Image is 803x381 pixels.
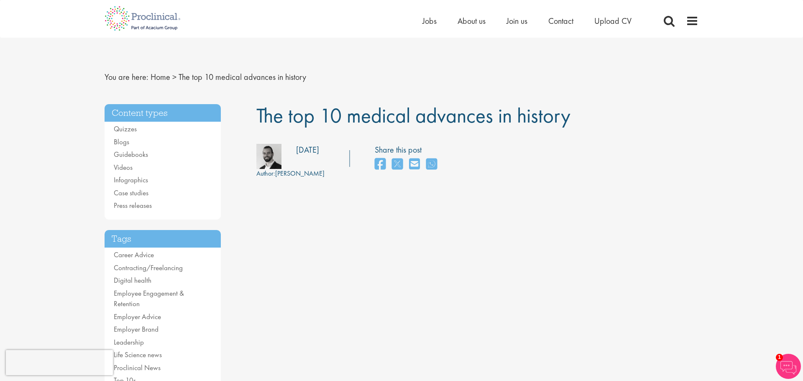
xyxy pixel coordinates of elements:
[151,72,170,82] a: breadcrumb link
[105,230,221,248] h3: Tags
[296,144,319,156] div: [DATE]
[256,169,275,178] span: Author:
[776,354,801,379] img: Chatbot
[114,276,151,285] a: Digital health
[375,144,441,156] label: Share this post
[114,150,148,159] a: Guidebooks
[114,350,162,359] a: Life Science news
[409,156,420,174] a: share on email
[105,72,148,82] span: You are here:
[426,156,437,174] a: share on whats app
[114,312,161,321] a: Employer Advice
[179,72,306,82] span: The top 10 medical advances in history
[256,144,281,169] img: 76d2c18e-6ce3-4617-eefd-08d5a473185b
[114,363,161,372] a: Proclinical News
[458,15,486,26] a: About us
[172,72,176,82] span: >
[776,354,783,361] span: 1
[114,325,159,334] a: Employer Brand
[114,338,144,347] a: Leadership
[392,156,403,174] a: share on twitter
[422,15,437,26] a: Jobs
[548,15,573,26] a: Contact
[114,175,148,184] a: Infographics
[114,163,133,172] a: Videos
[114,188,148,197] a: Case studies
[114,289,184,309] a: Employee Engagement & Retention
[114,250,154,259] a: Career Advice
[594,15,632,26] a: Upload CV
[256,169,325,179] div: [PERSON_NAME]
[105,104,221,122] h3: Content types
[114,201,152,210] a: Press releases
[114,137,129,146] a: Blogs
[114,263,183,272] a: Contracting/Freelancing
[6,350,113,375] iframe: reCAPTCHA
[256,102,570,129] span: The top 10 medical advances in history
[375,156,386,174] a: share on facebook
[506,15,527,26] a: Join us
[114,124,137,133] a: Quizzes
